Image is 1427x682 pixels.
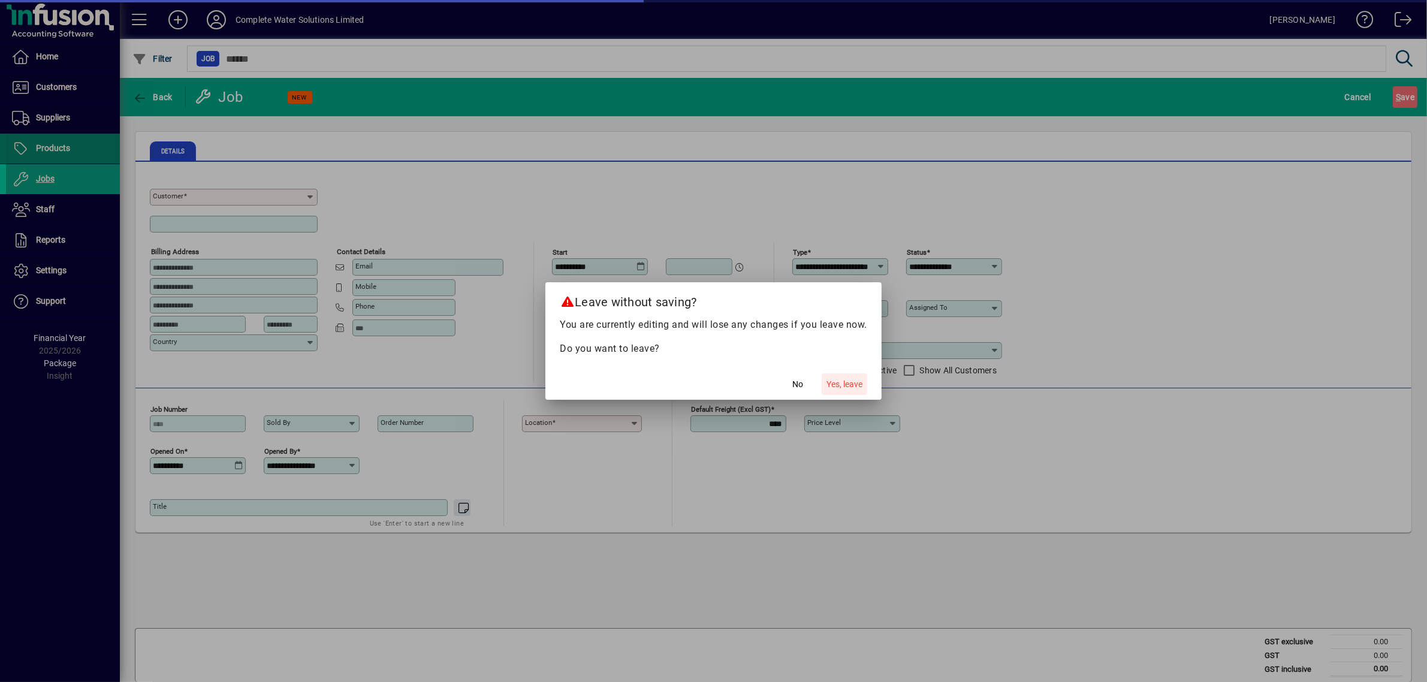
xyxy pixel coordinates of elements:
span: No [792,378,803,391]
button: Yes, leave [822,373,867,395]
p: You are currently editing and will lose any changes if you leave now. [560,318,867,332]
button: No [779,373,817,395]
p: Do you want to leave? [560,342,867,356]
span: Yes, leave [826,378,862,391]
h2: Leave without saving? [545,282,882,317]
